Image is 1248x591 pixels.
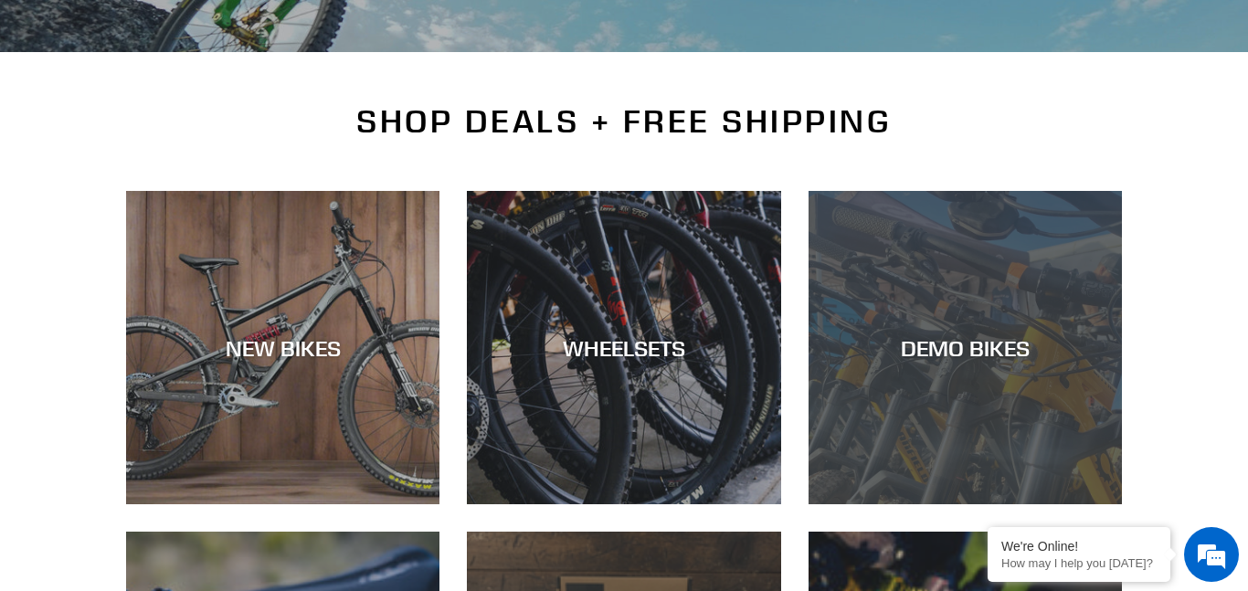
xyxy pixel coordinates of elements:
a: NEW BIKES [126,191,439,504]
p: How may I help you today? [1001,556,1157,570]
div: We're Online! [1001,539,1157,554]
h2: SHOP DEALS + FREE SHIPPING [126,102,1122,141]
div: NEW BIKES [126,334,439,361]
div: WHEELSETS [467,334,780,361]
a: DEMO BIKES [809,191,1122,504]
div: DEMO BIKES [809,334,1122,361]
a: WHEELSETS [467,191,780,504]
